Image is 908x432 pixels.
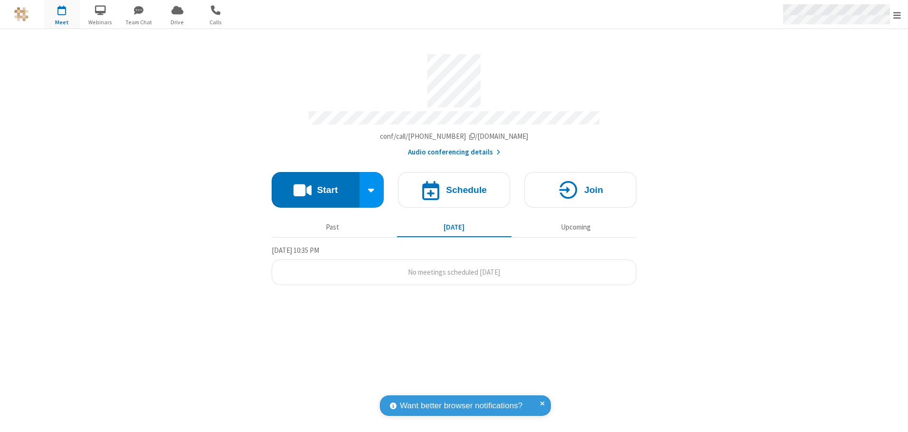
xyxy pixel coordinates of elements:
[14,7,28,21] img: QA Selenium DO NOT DELETE OR CHANGE
[408,268,500,277] span: No meetings scheduled [DATE]
[380,132,529,141] span: Copy my meeting room link
[408,147,501,158] button: Audio conferencing details
[160,18,195,27] span: Drive
[272,246,319,255] span: [DATE] 10:35 PM
[317,185,338,194] h4: Start
[524,172,636,208] button: Join
[272,172,359,208] button: Start
[83,18,118,27] span: Webinars
[519,218,633,236] button: Upcoming
[380,131,529,142] button: Copy my meeting room linkCopy my meeting room link
[275,218,390,236] button: Past
[397,218,511,236] button: [DATE]
[44,18,80,27] span: Meet
[359,172,384,208] div: Start conference options
[400,400,522,412] span: Want better browser notifications?
[398,172,510,208] button: Schedule
[584,185,603,194] h4: Join
[198,18,234,27] span: Calls
[121,18,157,27] span: Team Chat
[272,47,636,158] section: Account details
[446,185,487,194] h4: Schedule
[272,245,636,286] section: Today's Meetings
